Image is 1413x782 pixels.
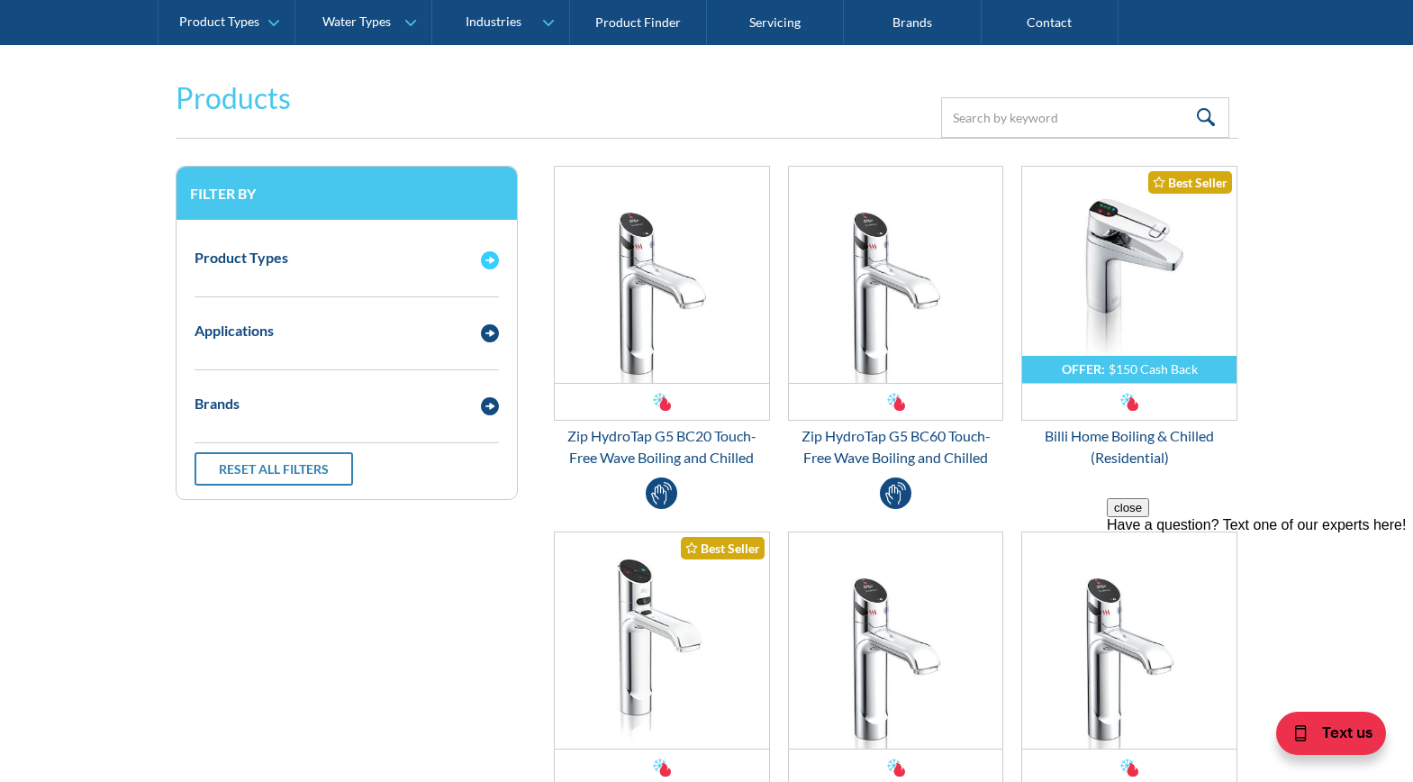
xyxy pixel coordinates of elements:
div: Brands [195,393,240,414]
h2: Products [176,77,291,120]
img: Zip Hydrotap G5 Classic Plus Boiling & Chilled (Residential) [555,532,769,749]
div: OFFER: [1062,361,1105,377]
div: Water Types [322,14,391,30]
div: Best Seller [1148,171,1232,194]
a: OFFER:$150 Cash BackBilli Home Boiling & Chilled (Residential)Best SellerBilli Home Boiling & Chi... [1021,166,1237,468]
div: Product Types [179,14,259,30]
div: Best Seller [681,537,765,559]
input: Search by keyword [941,97,1229,138]
div: Zip HydroTap G5 BC20 Touch-Free Wave Boiling and Chilled [554,425,770,468]
h3: Filter by [190,185,503,202]
a: Reset all filters [195,452,353,486]
div: Applications [195,320,274,341]
img: Zip HydroTap G5 BC20 Touch-Free Wave Boiling and Chilled [555,167,769,383]
iframe: podium webchat widget bubble [1233,692,1413,782]
div: Zip HydroTap G5 BC60 Touch-Free Wave Boiling and Chilled [788,425,1004,468]
a: Zip HydroTap G5 BC60 Touch-Free Wave Boiling and ChilledZip HydroTap G5 BC60 Touch-Free Wave Boil... [788,166,1004,468]
img: Zip HydroTap G5 BC100 Touch-Free Wave Boiling and Chilled [789,532,1003,749]
div: $150 Cash Back [1109,361,1198,377]
div: Industries [466,14,521,30]
img: Zip HydroTap G5 BC60 Touch-Free Wave Boiling and Chilled [789,167,1003,383]
a: Zip HydroTap G5 BC20 Touch-Free Wave Boiling and ChilledZip HydroTap G5 BC20 Touch-Free Wave Boil... [554,166,770,468]
img: Billi Home Boiling & Chilled (Residential) [1022,167,1236,383]
div: Billi Home Boiling & Chilled (Residential) [1021,425,1237,468]
iframe: podium webchat widget prompt [1107,498,1413,714]
div: Product Types [195,247,288,268]
img: Zip HydroTap G5 BC40 Touch-Free Wave Boiling and Chilled [1022,532,1236,749]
